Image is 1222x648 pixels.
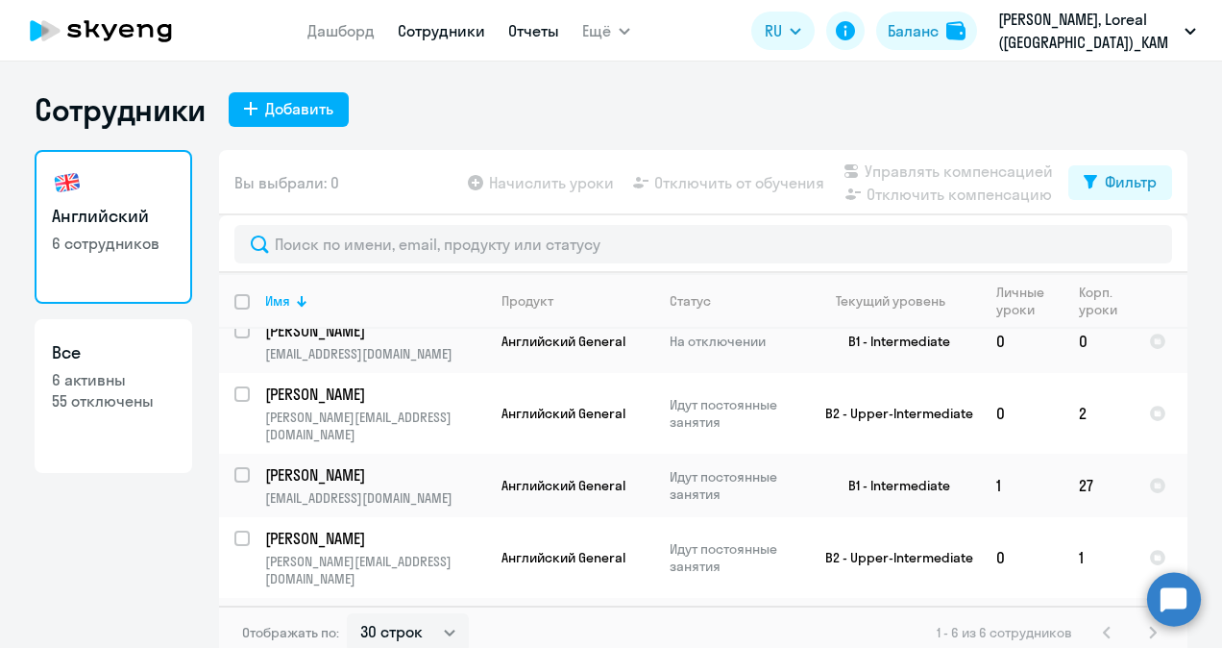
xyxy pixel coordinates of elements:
p: 6 активны [52,369,175,390]
td: 0 [1063,310,1134,373]
td: 1 [981,454,1063,517]
span: 1 - 6 из 6 сотрудников [937,624,1072,641]
a: [PERSON_NAME] [265,464,485,486]
p: [PERSON_NAME], Loreal ([GEOGRAPHIC_DATA])_KAM [998,8,1177,54]
td: 0 [981,310,1063,373]
td: B2 - Upper-Intermediate [802,517,981,598]
td: 2 [1063,373,1134,454]
h1: Сотрудники [35,90,206,129]
div: Статус [670,292,801,310]
p: Идут постоянные занятия [670,540,801,575]
p: [PERSON_NAME][EMAIL_ADDRESS][DOMAIN_NAME] [265,409,485,443]
td: 0 [981,517,1063,598]
span: Ещё [582,19,611,42]
div: Текущий уровень [818,292,980,310]
td: B1 - Intermediate [802,310,981,373]
img: english [52,167,83,198]
a: Все6 активны55 отключены [35,319,192,473]
p: 55 отключены [52,390,175,411]
p: [PERSON_NAME] [265,464,482,486]
span: Английский General [501,405,625,422]
div: Продукт [501,292,553,310]
div: Баланс [888,19,939,42]
p: [EMAIL_ADDRESS][DOMAIN_NAME] [265,489,485,507]
td: B2 - Upper-Intermediate [802,373,981,454]
div: Личные уроки [996,284,1063,318]
div: Фильтр [1105,170,1157,193]
p: [PERSON_NAME] [265,528,482,549]
p: На отключении [670,333,801,350]
a: Английский6 сотрудников [35,150,192,304]
button: Ещё [582,12,630,50]
h3: Английский [52,204,175,229]
span: Вы выбрали: 0 [234,171,339,194]
button: Добавить [229,92,349,127]
span: Отображать по: [242,624,339,641]
p: [EMAIL_ADDRESS][DOMAIN_NAME] [265,345,485,362]
td: 1 [1063,517,1134,598]
p: [PERSON_NAME][EMAIL_ADDRESS][DOMAIN_NAME] [265,553,485,587]
a: [PERSON_NAME] [265,384,485,405]
a: Дашборд [307,21,375,40]
div: Имя [265,292,485,310]
button: RU [751,12,815,50]
button: Балансbalance [876,12,977,50]
a: [PERSON_NAME] [265,320,485,341]
span: Английский General [501,549,625,566]
div: Добавить [265,97,333,120]
p: [PERSON_NAME] [265,320,482,341]
button: Фильтр [1068,165,1172,200]
p: 6 сотрудников [52,233,175,254]
td: B1 - Intermediate [802,454,981,517]
p: Идут постоянные занятия [670,468,801,503]
span: RU [765,19,782,42]
a: Отчеты [508,21,559,40]
div: Корп. уроки [1079,284,1133,318]
div: Личные уроки [996,284,1045,318]
div: Статус [670,292,711,310]
span: Английский General [501,333,625,350]
img: balance [946,21,965,40]
input: Поиск по имени, email, продукту или статусу [234,225,1172,263]
div: Текущий уровень [836,292,945,310]
h3: Все [52,340,175,365]
a: [PERSON_NAME] [265,528,485,549]
span: Английский General [501,477,625,494]
a: Сотрудники [398,21,485,40]
div: Продукт [501,292,653,310]
p: [PERSON_NAME] [265,384,482,405]
button: [PERSON_NAME], Loreal ([GEOGRAPHIC_DATA])_KAM [989,8,1206,54]
div: Имя [265,292,290,310]
td: 27 [1063,454,1134,517]
div: Корп. уроки [1079,284,1117,318]
p: Идут постоянные занятия [670,396,801,431]
td: 0 [981,373,1063,454]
